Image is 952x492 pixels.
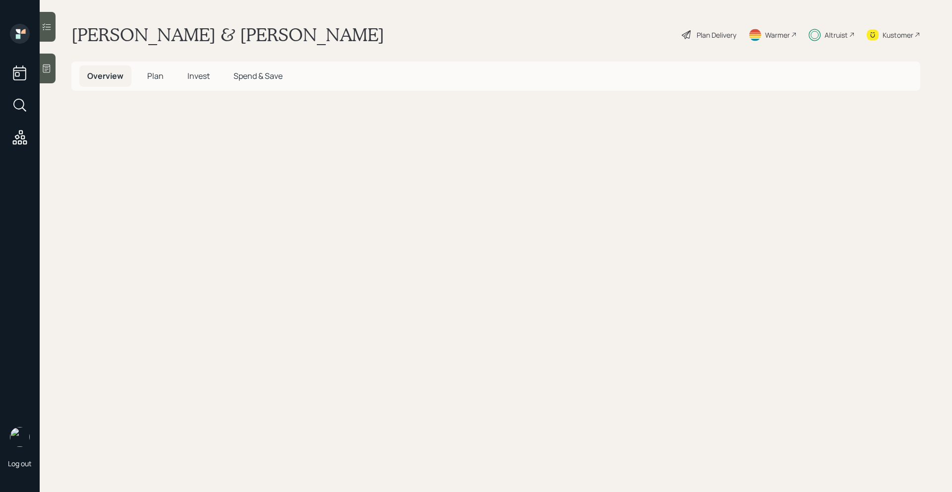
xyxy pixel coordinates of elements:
div: Altruist [825,30,848,40]
div: Kustomer [883,30,913,40]
span: Plan [147,70,164,81]
h1: [PERSON_NAME] & [PERSON_NAME] [71,24,384,46]
span: Invest [187,70,210,81]
span: Overview [87,70,123,81]
div: Plan Delivery [697,30,736,40]
div: Log out [8,459,32,468]
img: michael-russo-headshot.png [10,427,30,447]
span: Spend & Save [234,70,283,81]
div: Warmer [765,30,790,40]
